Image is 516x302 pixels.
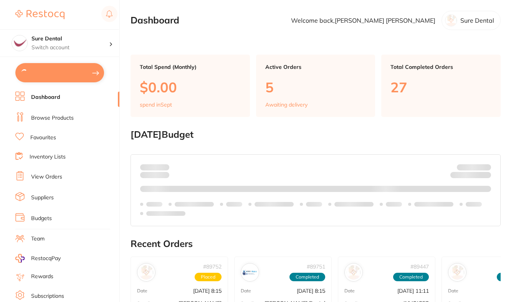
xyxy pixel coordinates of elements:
p: Total Spend (Monthly) [140,64,241,70]
img: Henry Schein Halas [139,265,154,280]
img: Erskine Dental [243,265,257,280]
img: Sure Dental [12,35,27,51]
a: Dashboard [31,93,60,101]
p: Date [137,288,147,294]
img: INVOICES [346,265,361,280]
p: spend in Sept [140,102,172,108]
p: # 89752 [203,264,222,270]
p: Labels extended [334,201,374,207]
p: Labels [386,201,402,207]
a: View Orders [31,173,62,181]
strong: $0.00 [478,173,491,180]
p: Labels extended [146,210,185,217]
a: Suppliers [31,194,54,202]
p: Date [344,288,355,294]
p: month [140,170,169,180]
p: Labels extended [175,201,214,207]
p: Budget: [457,164,491,170]
p: Labels [146,201,162,207]
p: Welcome back, [PERSON_NAME] [PERSON_NAME] [291,17,435,24]
a: Rewards [31,273,53,280]
p: [DATE] 8:15 [193,288,222,294]
strong: $NaN [476,164,491,170]
a: Budgets [31,215,52,222]
p: Labels extended [255,201,294,207]
p: [DATE] 8:15 [297,288,325,294]
img: INVOICES [450,265,465,280]
p: 5 [265,79,366,95]
p: Active Orders [265,64,366,70]
p: Labels extended [414,201,453,207]
h2: [DATE] Budget [131,129,501,140]
p: Labels [306,201,322,207]
p: Remaining: [450,170,491,180]
a: Team [31,235,45,243]
h4: Sure Dental [31,35,109,43]
a: Inventory Lists [30,153,66,161]
a: Favourites [30,134,56,142]
span: Completed [393,273,429,281]
p: # 89751 [307,264,325,270]
strong: $0.00 [156,164,169,170]
a: Browse Products [31,114,74,122]
p: Labels [466,201,482,207]
span: RestocqPay [31,255,61,262]
a: Restocq Logo [15,6,64,23]
p: Spent: [140,164,169,170]
h2: Dashboard [131,15,179,26]
a: Total Spend (Monthly)$0.00spend inSept [131,55,250,117]
p: Awaiting delivery [265,102,308,108]
p: [DATE] 11:11 [397,288,429,294]
img: Restocq Logo [15,10,64,19]
a: Active Orders5Awaiting delivery [256,55,375,117]
a: RestocqPay [15,254,61,263]
p: Date [241,288,251,294]
p: Labels [226,201,242,207]
img: RestocqPay [15,254,25,263]
p: $0.00 [140,79,241,95]
p: 27 [390,79,491,95]
p: # 89447 [410,264,429,270]
a: Subscriptions [31,292,64,300]
span: Placed [195,273,222,281]
h2: Recent Orders [131,239,501,249]
span: Completed [289,273,325,281]
a: Total Completed Orders27 [381,55,501,117]
p: Switch account [31,44,109,52]
p: Sure Dental [460,17,494,24]
p: Date [448,288,458,294]
p: Total Completed Orders [390,64,491,70]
